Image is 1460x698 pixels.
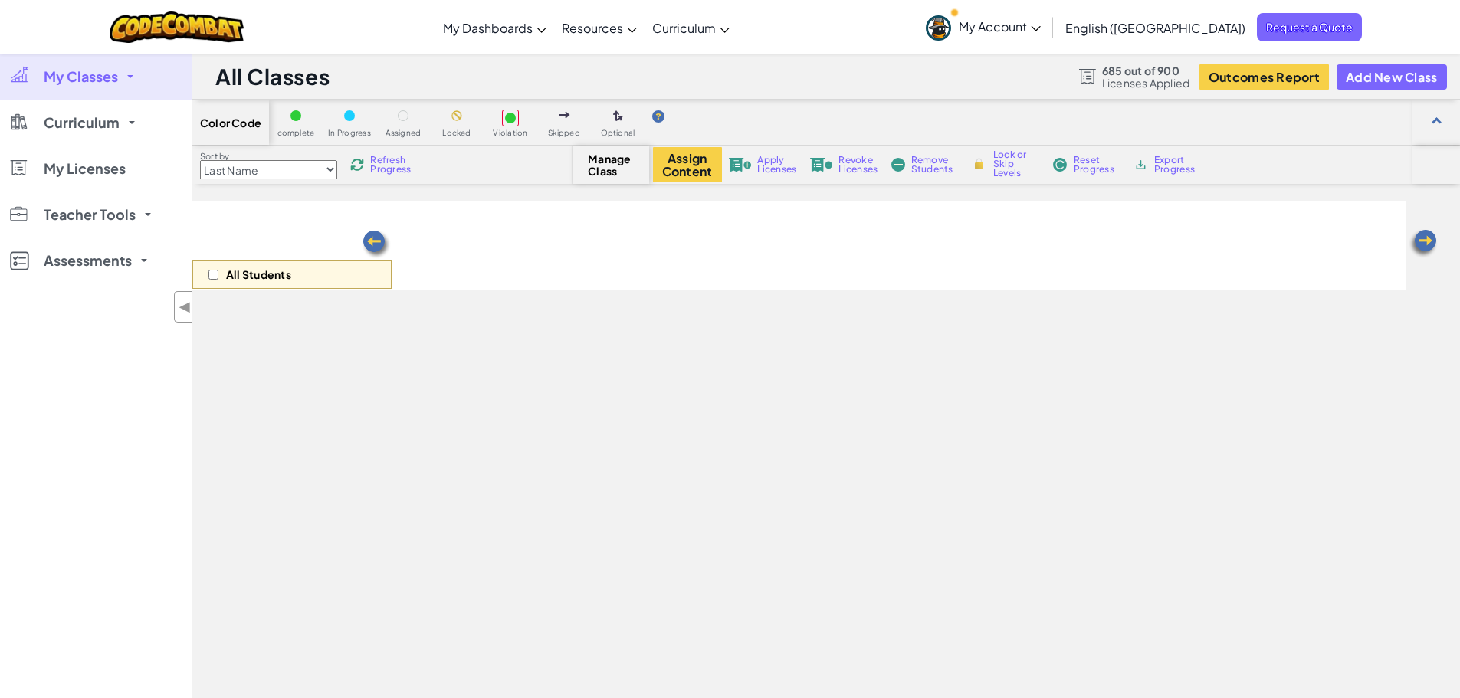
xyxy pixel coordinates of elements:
[918,3,1048,51] a: My Account
[652,20,716,36] span: Curriculum
[1102,77,1190,89] span: Licenses Applied
[926,15,951,41] img: avatar
[562,20,623,36] span: Resources
[891,158,905,172] img: IconRemoveStudents.svg
[613,110,623,123] img: IconOptionalLevel.svg
[179,296,192,318] span: ◀
[1337,64,1447,90] button: Add New Class
[959,18,1041,34] span: My Account
[653,147,722,182] button: Assign Content
[443,20,533,36] span: My Dashboards
[44,208,136,221] span: Teacher Tools
[350,158,364,172] img: IconReload.svg
[1199,64,1329,90] button: Outcomes Report
[729,158,752,172] img: IconLicenseApply.svg
[588,152,633,177] span: Manage Class
[645,7,737,48] a: Curriculum
[328,129,371,137] span: In Progress
[559,112,570,118] img: IconSkippedLevel.svg
[442,129,471,137] span: Locked
[277,129,315,137] span: complete
[200,150,337,162] label: Sort by
[911,156,957,174] span: Remove Students
[757,156,796,174] span: Apply Licenses
[226,268,291,280] p: All Students
[215,62,330,91] h1: All Classes
[200,116,261,129] span: Color Code
[1257,13,1362,41] a: Request a Quote
[601,129,635,137] span: Optional
[548,129,580,137] span: Skipped
[44,70,118,84] span: My Classes
[838,156,878,174] span: Revoke Licenses
[971,157,987,171] img: IconLock.svg
[361,229,392,260] img: Arrow_Left.png
[1052,158,1068,172] img: IconReset.svg
[993,150,1038,178] span: Lock or Skip Levels
[44,116,120,129] span: Curriculum
[370,156,418,174] span: Refresh Progress
[1074,156,1120,174] span: Reset Progress
[1134,158,1148,172] img: IconArchive.svg
[1065,20,1245,36] span: English ([GEOGRAPHIC_DATA])
[493,129,527,137] span: Violation
[110,11,244,43] img: CodeCombat logo
[1058,7,1253,48] a: English ([GEOGRAPHIC_DATA])
[44,254,132,267] span: Assessments
[554,7,645,48] a: Resources
[652,110,664,123] img: IconHint.svg
[1408,228,1439,259] img: Arrow_Left.png
[435,7,554,48] a: My Dashboards
[386,129,422,137] span: Assigned
[1154,156,1201,174] span: Export Progress
[44,162,126,175] span: My Licenses
[1102,64,1190,77] span: 685 out of 900
[810,158,833,172] img: IconLicenseRevoke.svg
